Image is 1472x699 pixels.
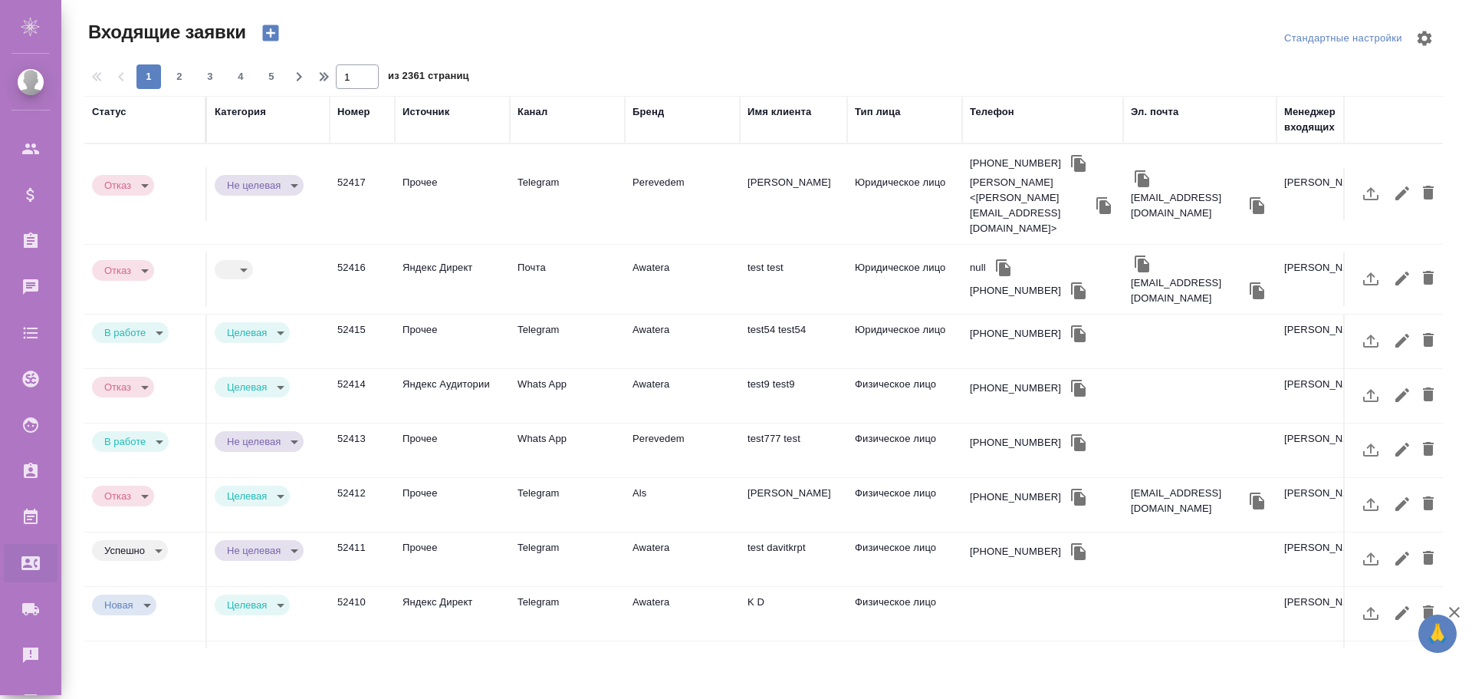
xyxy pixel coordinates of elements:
[1415,431,1441,468] button: Удалить
[970,381,1061,396] div: [PHONE_NUMBER]
[625,252,740,306] td: Awatera
[1352,595,1389,631] button: Загрузить файл
[1284,104,1384,135] div: Менеджер входящих
[1131,486,1246,516] p: [EMAIL_ADDRESS][DOMAIN_NAME]
[1389,322,1415,359] button: Редактировать
[222,435,285,448] button: Не целевая
[847,478,962,532] td: Физическое лицо
[259,69,284,84] span: 5
[625,641,740,695] td: Awatera
[92,104,127,120] div: Статус
[510,587,625,641] td: Telegram
[1389,260,1415,297] button: Редактировать
[740,641,847,695] td: test1 test1
[395,167,510,221] td: Прочее
[395,532,510,586] td: Прочее
[1067,152,1090,175] button: Скопировать
[510,641,625,695] td: Mango
[395,369,510,423] td: Яндекс Аудитории
[1067,431,1090,454] button: Скопировать
[222,544,285,557] button: Не целевая
[1276,252,1391,306] td: [PERSON_NAME]
[215,104,266,120] div: Категория
[92,540,168,561] div: Отказ
[1389,540,1415,577] button: Редактировать
[625,424,740,477] td: Perevedem
[215,175,304,196] div: Отказ
[1276,424,1391,477] td: [PERSON_NAME]
[1276,532,1391,586] td: [PERSON_NAME]
[847,315,962,368] td: Юридическое лицо
[970,260,986,275] div: null
[847,424,962,477] td: Физическое лицо
[970,435,1061,450] div: [PHONE_NUMBER]
[510,167,625,221] td: Telegram
[740,315,847,368] td: test54 test54
[510,532,625,586] td: Telegram
[847,532,962,586] td: Физическое лицо
[510,424,625,477] td: Whats App
[740,167,847,221] td: [PERSON_NAME]
[970,283,1061,298] div: [PHONE_NUMBER]
[92,486,154,506] div: Отказ
[1246,490,1269,513] button: Скопировать
[1276,587,1391,641] td: [PERSON_NAME]
[215,486,290,506] div: Отказ
[252,20,289,46] button: Создать
[388,67,469,89] span: из 2361 страниц
[330,252,395,306] td: 52416
[510,252,625,306] td: Почта
[100,490,136,503] button: Отказ
[395,478,510,532] td: Прочее
[395,315,510,368] td: Прочее
[215,260,253,279] div: Отказ
[395,641,510,695] td: VK
[222,326,271,339] button: Целевая
[330,532,395,586] td: 52411
[970,326,1061,341] div: [PHONE_NUMBER]
[330,424,395,477] td: 52413
[1131,275,1246,306] p: [EMAIL_ADDRESS][DOMAIN_NAME]
[1276,167,1391,221] td: [PERSON_NAME]
[198,64,222,89] button: 3
[198,69,222,84] span: 3
[625,532,740,586] td: Awatera
[100,264,136,277] button: Отказ
[228,69,253,84] span: 4
[84,20,246,45] span: Входящие заявки
[1406,20,1443,57] span: Настроить таблицу
[625,478,740,532] td: Als
[517,104,547,120] div: Канал
[970,104,1014,120] div: Телефон
[847,587,962,641] td: Физическое лицо
[1276,315,1391,368] td: [PERSON_NAME]
[222,381,271,394] button: Целевая
[92,595,156,615] div: Отказ
[970,175,1086,236] div: [PERSON_NAME] <[PERSON_NAME][EMAIL_ADDRESS][DOMAIN_NAME]>
[1415,260,1441,297] button: Удалить
[1418,615,1457,653] button: 🙏
[625,167,740,221] td: Perevedem
[222,598,271,612] button: Целевая
[740,532,847,586] td: test davitkrpt
[402,104,449,120] div: Источник
[330,315,395,368] td: 52415
[330,641,395,695] td: 52409
[632,104,664,120] div: Бренд
[100,598,138,612] button: Новая
[1131,104,1178,120] div: Эл. почта
[847,167,962,221] td: Юридическое лицо
[100,179,136,192] button: Отказ
[1415,175,1441,212] button: Удалить
[1352,322,1389,359] button: Загрузить файл
[1352,175,1389,212] button: Загрузить файл
[992,256,1015,279] button: Скопировать
[740,587,847,641] td: K D
[100,326,150,339] button: В работе
[167,64,192,89] button: 2
[92,260,154,281] div: Отказ
[625,587,740,641] td: Awatera
[1352,486,1389,523] button: Загрузить файл
[510,478,625,532] td: Telegram
[330,478,395,532] td: 52412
